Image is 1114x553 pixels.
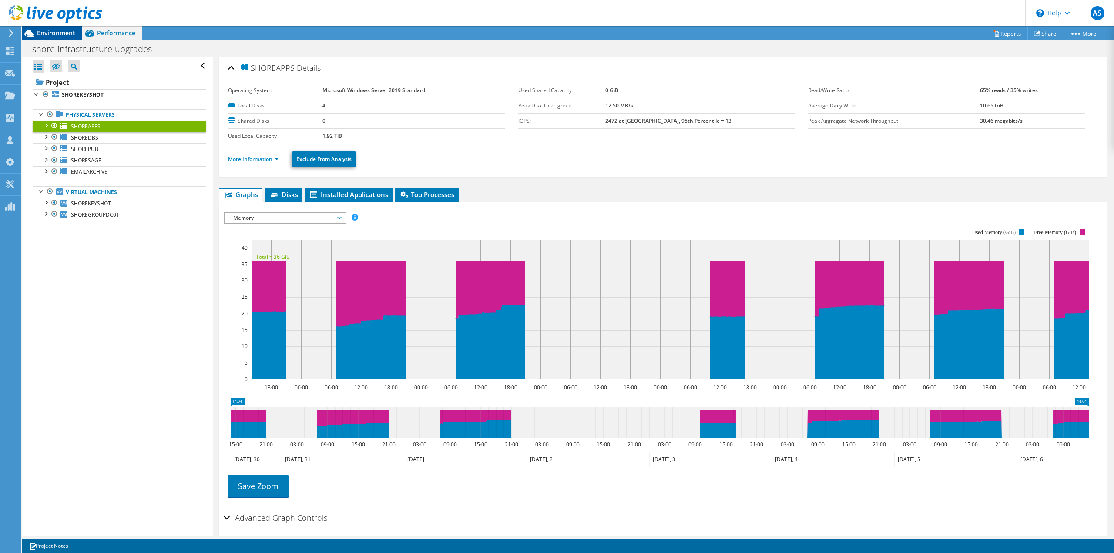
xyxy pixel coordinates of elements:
[322,132,342,140] b: 1.92 TiB
[97,29,135,37] span: Performance
[242,310,248,317] text: 20
[384,384,398,391] text: 18:00
[505,441,518,448] text: 21:00
[443,441,457,448] text: 09:00
[605,87,618,94] b: 0 GiB
[1026,441,1039,448] text: 03:00
[934,441,947,448] text: 09:00
[33,143,206,154] a: SHOREPUB
[1043,384,1056,391] text: 06:00
[33,209,206,220] a: SHOREGROUPDC01
[688,441,702,448] text: 09:00
[1091,6,1104,20] span: AS
[980,117,1023,124] b: 30.46 megabits/s
[504,384,517,391] text: 18:00
[290,441,304,448] text: 03:00
[903,441,916,448] text: 03:00
[564,384,577,391] text: 06:00
[33,109,206,121] a: Physical Servers
[684,384,697,391] text: 06:00
[518,101,605,110] label: Peak Disk Throughput
[228,475,289,497] a: Save Zoom
[986,27,1028,40] a: Reports
[719,441,733,448] text: 15:00
[228,132,322,141] label: Used Local Capacity
[597,441,610,448] text: 15:00
[1057,441,1070,448] text: 09:00
[1013,384,1026,391] text: 00:00
[781,441,794,448] text: 03:00
[71,145,98,153] span: SHOREPUB
[297,63,321,73] span: Details
[242,261,248,268] text: 35
[1027,27,1063,40] a: Share
[33,89,206,101] a: SHOREKEYSHOT
[242,342,248,350] text: 10
[228,155,279,163] a: More Information
[309,190,388,199] span: Installed Applications
[535,441,549,448] text: 03:00
[71,157,101,164] span: SHORESAGE
[245,359,248,366] text: 5
[534,384,547,391] text: 00:00
[1036,9,1044,17] svg: \n
[808,117,980,125] label: Peak Aggregate Network Throughput
[33,155,206,166] a: SHORESAGE
[71,200,111,207] span: SHOREKEYSHOT
[229,213,341,223] span: Memory
[33,75,206,89] a: Project
[923,384,936,391] text: 06:00
[808,86,980,95] label: Read/Write Ratio
[743,384,757,391] text: 18:00
[229,441,242,448] text: 15:00
[71,168,107,175] span: EMAILARCHIVE
[242,326,248,334] text: 15
[624,384,637,391] text: 18:00
[872,441,886,448] text: 21:00
[1063,27,1103,40] a: More
[983,384,996,391] text: 18:00
[295,384,308,391] text: 00:00
[803,384,817,391] text: 06:00
[654,384,667,391] text: 00:00
[322,102,325,109] b: 4
[658,441,671,448] text: 03:00
[242,293,248,301] text: 25
[773,384,787,391] text: 00:00
[980,87,1038,94] b: 65% reads / 35% writes
[713,384,727,391] text: 12:00
[474,384,487,391] text: 12:00
[33,198,206,209] a: SHOREKEYSHOT
[964,441,978,448] text: 15:00
[750,441,763,448] text: 21:00
[322,87,425,94] b: Microsoft Windows Server 2019 Standard
[352,441,365,448] text: 15:00
[354,384,368,391] text: 12:00
[605,117,731,124] b: 2472 at [GEOGRAPHIC_DATA], 95th Percentile = 13
[23,540,74,551] a: Project Notes
[71,123,101,130] span: SHOREAPPS
[292,151,356,167] a: Exclude From Analysis
[322,117,325,124] b: 0
[224,509,327,526] h2: Advanced Graph Controls
[566,441,580,448] text: 09:00
[1072,384,1086,391] text: 12:00
[980,102,1003,109] b: 10.65 GiB
[444,384,458,391] text: 06:00
[518,117,605,125] label: IOPS:
[242,244,248,251] text: 40
[33,132,206,143] a: SHOREDBS
[382,441,396,448] text: 21:00
[33,121,206,132] a: SHOREAPPS
[893,384,906,391] text: 00:00
[62,91,104,98] b: SHOREKEYSHOT
[399,190,454,199] span: Top Processes
[270,190,298,199] span: Disks
[413,441,426,448] text: 03:00
[228,117,322,125] label: Shared Disks
[833,384,846,391] text: 12:00
[228,86,322,95] label: Operating System
[242,277,248,284] text: 30
[71,134,98,141] span: SHOREDBS
[321,441,334,448] text: 09:00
